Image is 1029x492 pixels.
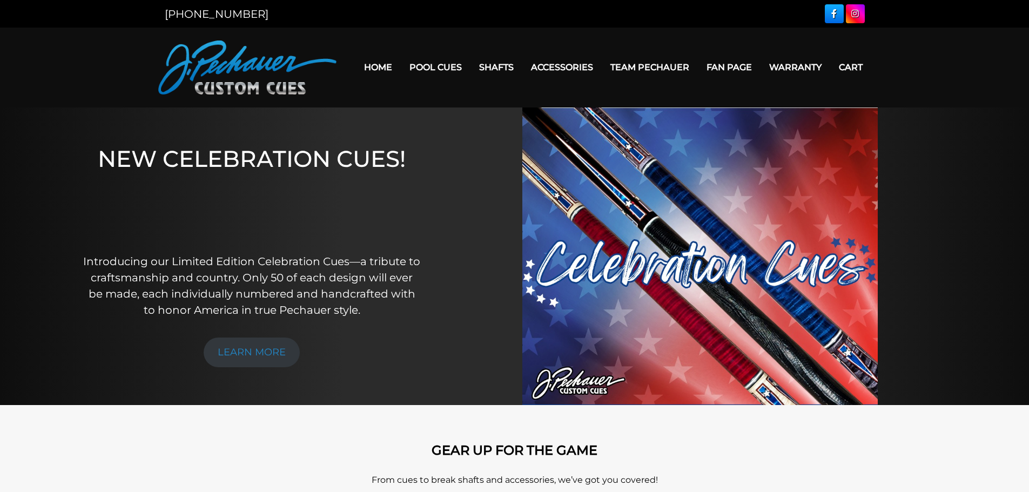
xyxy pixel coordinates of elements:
[830,53,871,81] a: Cart
[761,53,830,81] a: Warranty
[207,474,823,487] p: From cues to break shafts and accessories, we’ve got you covered!
[158,41,337,95] img: Pechauer Custom Cues
[83,253,421,318] p: Introducing our Limited Edition Celebration Cues—a tribute to craftsmanship and country. Only 50 ...
[432,442,597,458] strong: GEAR UP FOR THE GAME
[470,53,522,81] a: Shafts
[602,53,698,81] a: Team Pechauer
[204,338,300,367] a: LEARN MORE
[165,8,268,21] a: [PHONE_NUMBER]
[401,53,470,81] a: Pool Cues
[522,53,602,81] a: Accessories
[698,53,761,81] a: Fan Page
[355,53,401,81] a: Home
[83,145,421,239] h1: NEW CELEBRATION CUES!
